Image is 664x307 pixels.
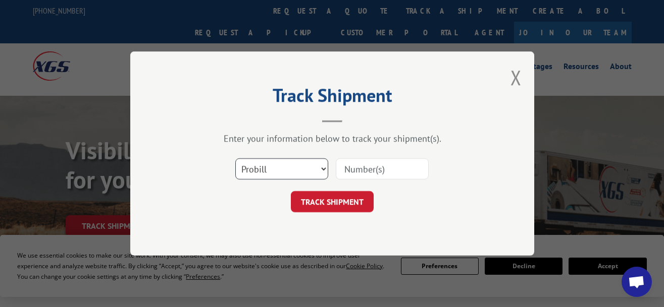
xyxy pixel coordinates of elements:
h2: Track Shipment [181,88,484,107]
div: Open chat [622,267,652,297]
button: TRACK SHIPMENT [291,191,374,212]
input: Number(s) [336,158,429,179]
button: Close modal [510,64,522,91]
div: Enter your information below to track your shipment(s). [181,133,484,144]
